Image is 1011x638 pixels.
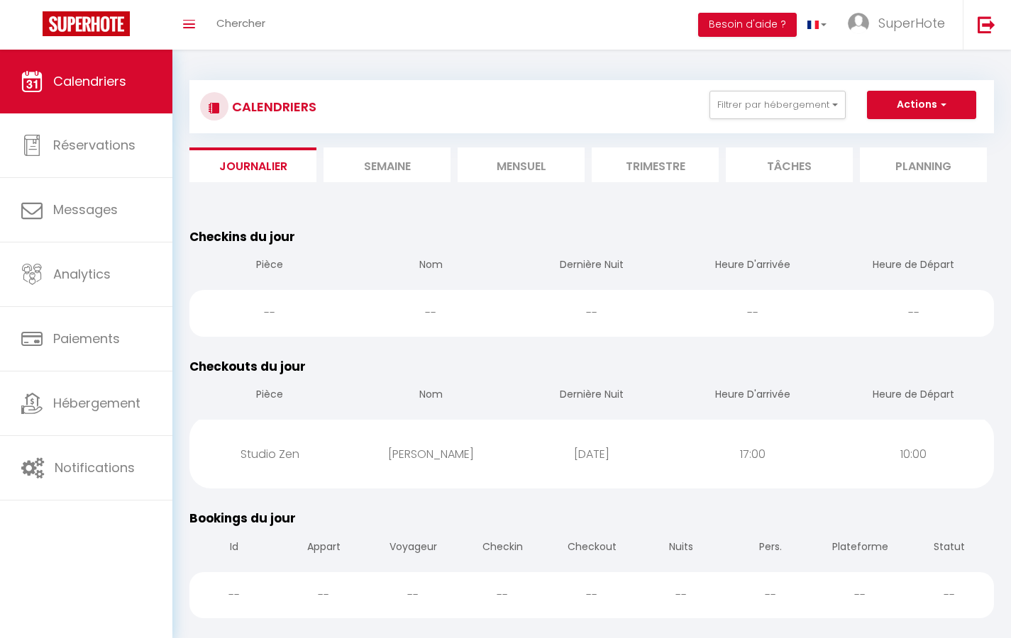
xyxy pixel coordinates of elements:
[279,572,368,618] div: --
[636,572,726,618] div: --
[860,147,987,182] li: Planning
[672,376,833,416] th: Heure D'arrivée
[815,528,905,569] th: Plateforme
[698,13,797,37] button: Besoin d'aide ?
[458,147,585,182] li: Mensuel
[905,528,994,569] th: Statut
[878,14,945,32] span: SuperHote
[368,572,458,618] div: --
[833,246,994,286] th: Heure de Départ
[189,228,295,245] span: Checkins du jour
[512,290,673,336] div: --
[189,528,279,569] th: Id
[189,376,350,416] th: Pièce
[43,11,130,36] img: Super Booking
[978,16,995,33] img: logout
[350,376,512,416] th: Nom
[848,13,869,34] img: ...
[324,147,451,182] li: Semaine
[672,290,833,336] div: --
[53,265,111,283] span: Analytics
[458,528,547,569] th: Checkin
[11,6,54,48] button: Ouvrir le widget de chat LiveChat
[458,572,547,618] div: --
[189,358,306,375] span: Checkouts du jour
[512,246,673,286] th: Dernière Nuit
[53,330,120,347] span: Paiements
[189,510,296,527] span: Bookings du jour
[216,16,265,30] span: Chercher
[672,431,833,477] div: 17:00
[228,91,316,123] h3: CALENDRIERS
[867,91,976,119] button: Actions
[636,528,726,569] th: Nuits
[279,528,368,569] th: Appart
[709,91,846,119] button: Filtrer par hébergement
[592,147,719,182] li: Trimestre
[350,246,512,286] th: Nom
[53,201,118,218] span: Messages
[53,136,136,154] span: Réservations
[833,376,994,416] th: Heure de Départ
[189,431,350,477] div: Studio Zen
[833,431,994,477] div: 10:00
[189,290,350,336] div: --
[726,528,815,569] th: Pers.
[55,459,135,476] span: Notifications
[815,572,905,618] div: --
[189,246,350,286] th: Pièce
[547,572,636,618] div: --
[53,394,140,412] span: Hébergement
[547,528,636,569] th: Checkout
[512,376,673,416] th: Dernière Nuit
[726,572,815,618] div: --
[512,431,673,477] div: [DATE]
[350,290,512,336] div: --
[189,572,279,618] div: --
[833,290,994,336] div: --
[726,147,853,182] li: Tâches
[53,72,126,90] span: Calendriers
[350,431,512,477] div: [PERSON_NAME]
[672,246,833,286] th: Heure D'arrivée
[905,572,994,618] div: --
[189,147,316,182] li: Journalier
[368,528,458,569] th: Voyageur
